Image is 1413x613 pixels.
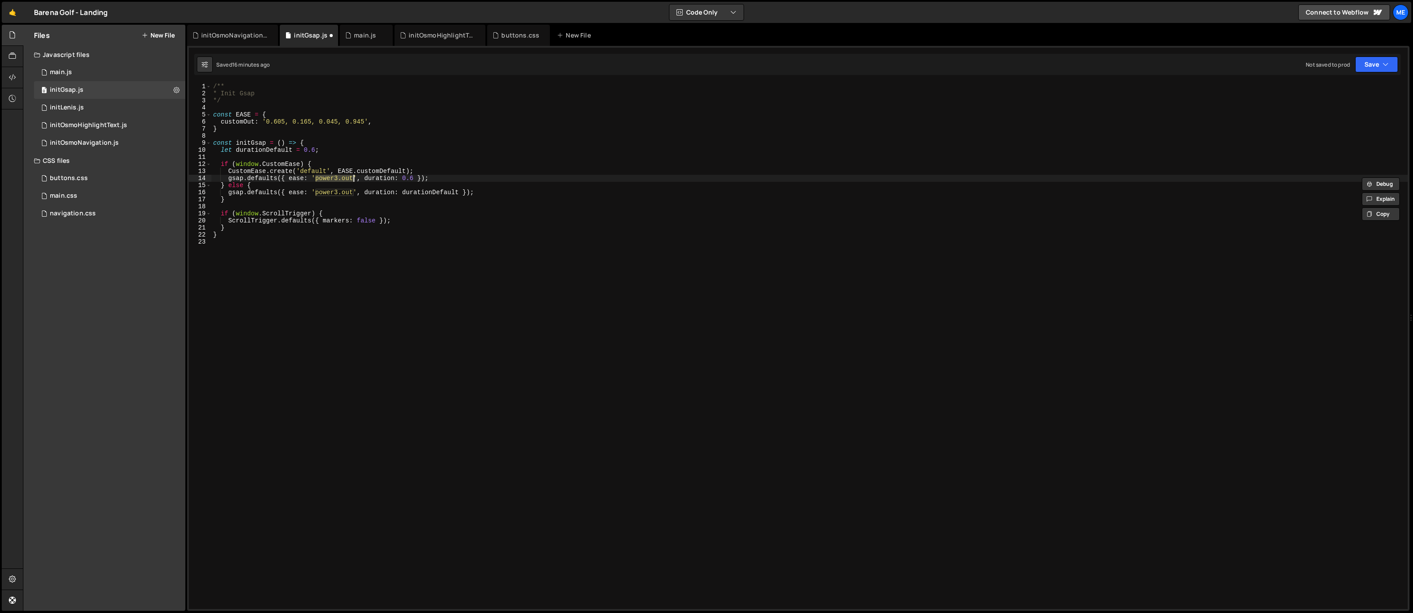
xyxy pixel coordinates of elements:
[189,161,211,168] div: 12
[189,90,211,97] div: 2
[189,231,211,238] div: 22
[294,31,327,40] div: initGsap.js
[189,168,211,175] div: 13
[216,61,270,68] div: Saved
[50,174,88,182] div: buttons.css
[23,46,185,64] div: Javascript files
[1393,4,1409,20] a: Me
[34,205,185,222] div: 17023/46759.css
[557,31,594,40] div: New File
[50,68,72,76] div: main.js
[232,61,270,68] div: 16 minutes ago
[34,64,185,81] div: 17023/46769.js
[189,224,211,231] div: 21
[189,217,211,224] div: 20
[34,81,185,99] div: 17023/46771.js
[2,2,23,23] a: 🤙
[189,238,211,245] div: 23
[34,134,185,152] div: initOsmoNavigation.js
[189,182,211,189] div: 15
[189,210,211,217] div: 19
[34,117,185,134] div: initOsmoHighlightText.js
[1362,192,1400,206] button: Explain
[189,111,211,118] div: 5
[1355,56,1398,72] button: Save
[189,154,211,161] div: 11
[23,152,185,169] div: CSS files
[409,31,475,40] div: initOsmoHighlightText.js
[189,196,211,203] div: 17
[41,87,47,94] span: 0
[1298,4,1390,20] a: Connect to Webflow
[34,30,50,40] h2: Files
[50,104,84,112] div: initLenis.js
[189,118,211,125] div: 6
[34,99,185,117] div: 17023/46770.js
[50,210,96,218] div: navigation.css
[669,4,744,20] button: Code Only
[34,187,185,205] div: 17023/46760.css
[1306,61,1350,68] div: Not saved to prod
[189,147,211,154] div: 10
[189,139,211,147] div: 9
[34,169,185,187] div: 17023/46793.css
[1362,207,1400,221] button: Copy
[189,132,211,139] div: 8
[50,86,83,94] div: initGsap.js
[189,175,211,182] div: 14
[189,125,211,132] div: 7
[189,83,211,90] div: 1
[1362,177,1400,191] button: Debug
[34,7,108,18] div: Barena Golf - Landing
[50,139,119,147] div: initOsmoNavigation.js
[189,203,211,210] div: 18
[50,121,127,129] div: initOsmoHighlightText.js
[354,31,376,40] div: main.js
[189,97,211,104] div: 3
[50,192,77,200] div: main.css
[142,32,175,39] button: New File
[189,104,211,111] div: 4
[501,31,539,40] div: buttons.css
[189,189,211,196] div: 16
[201,31,267,40] div: initOsmoNavigation.js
